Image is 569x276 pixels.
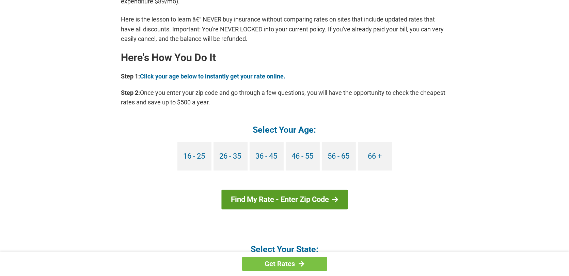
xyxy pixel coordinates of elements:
a: Click your age below to instantly get your rate online. [140,73,286,80]
a: 36 - 45 [250,142,284,171]
b: Step 2: [121,89,140,96]
p: Here is the lesson to learn â€“ NEVER buy insurance without comparing rates on sites that include... [121,15,448,43]
a: 26 - 35 [214,142,248,171]
h4: Select Your Age: [121,124,448,135]
a: 66 + [358,142,392,171]
a: 46 - 55 [286,142,320,171]
a: 56 - 65 [322,142,356,171]
p: Once you enter your zip code and go through a few questions, you will have the opportunity to che... [121,88,448,107]
h2: Here's How You Do It [121,52,448,63]
a: Get Rates [242,257,327,271]
a: 16 - 25 [177,142,211,171]
h4: Select Your State: [121,244,448,255]
b: Step 1: [121,73,140,80]
a: Find My Rate - Enter Zip Code [221,190,348,209]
